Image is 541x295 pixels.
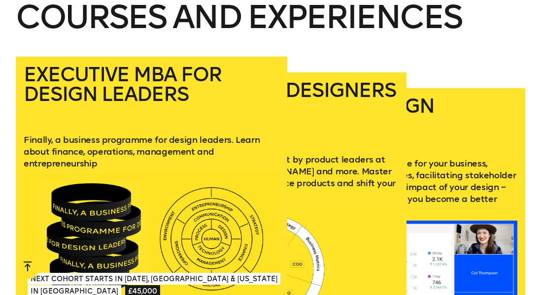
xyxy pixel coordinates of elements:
[24,134,279,169] p: Finally, a business programme for design leaders. Learn about finance, operations, management and...
[24,65,279,122] h2: Executive MBA for Design Leaders
[28,273,280,285] span: Next Cohort Starts in [DATE], [GEOGRAPHIC_DATA] & [US_STATE]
